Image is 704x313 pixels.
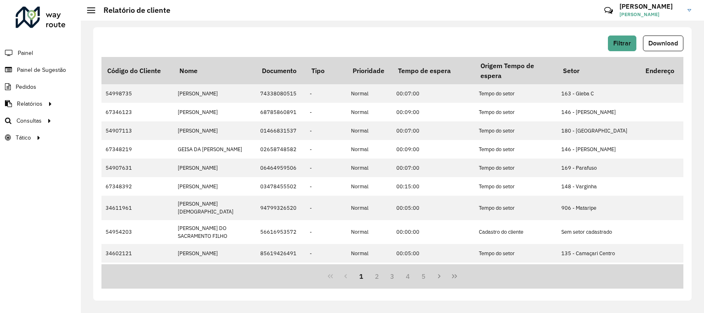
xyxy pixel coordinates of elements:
button: Download [643,36,683,51]
td: [PERSON_NAME][DEMOGRAPHIC_DATA] [174,196,256,220]
td: - [306,84,347,103]
td: [PERSON_NAME] [174,159,256,177]
h3: [PERSON_NAME] [619,2,681,10]
td: - [306,196,347,220]
td: 34602121 [101,244,174,263]
td: 02658748582 [256,140,306,159]
th: Documento [256,57,306,84]
td: - [306,177,347,196]
td: Tempo do setor [475,121,557,140]
td: Tempo do setor [475,103,557,121]
td: 906 - Mataripe [557,196,640,220]
span: Painel [18,49,33,57]
th: Nome [174,57,256,84]
th: Setor [557,57,640,84]
td: - [306,220,347,244]
button: 2 [369,268,385,284]
td: Sem setor cadastrado [557,220,640,244]
td: Tempo do setor [475,140,557,159]
span: Consultas [16,116,42,125]
td: GEISA DA [PERSON_NAME] [174,140,256,159]
td: Tempo do setor [475,159,557,177]
td: 68785860891 [256,103,306,121]
button: 3 [385,268,400,284]
td: [PERSON_NAME] [174,121,256,140]
td: Normal [347,103,392,121]
td: 135 - Camaçari Centro [557,244,640,263]
td: 00669869589 [256,263,306,281]
span: Filtrar [613,40,631,47]
td: - [306,103,347,121]
td: - [306,140,347,159]
td: [PERSON_NAME] [174,103,256,121]
td: 74338080515 [256,84,306,103]
td: 00:00:00 [392,220,475,244]
th: Prioridade [347,57,392,84]
button: Filtrar [608,36,636,51]
td: 163 - Gleba C [557,84,640,103]
td: 00:09:00 [392,140,475,159]
td: 00:09:00 [392,263,475,281]
td: 148 - Varginha [557,177,640,196]
span: Pedidos [16,83,36,91]
th: Código do Cliente [101,57,174,84]
td: 67348219 [101,140,174,159]
td: - [306,244,347,263]
td: Tempo do setor [475,196,557,220]
td: [PERSON_NAME] [174,244,256,263]
button: 5 [416,268,431,284]
button: Next Page [431,268,447,284]
td: 00:05:00 [392,244,475,263]
td: 94799326520 [256,196,306,220]
td: 06464959506 [256,159,306,177]
td: 54907631 [101,159,174,177]
td: [PERSON_NAME] [174,263,256,281]
td: 54998735 [101,84,174,103]
td: 00:09:00 [392,103,475,121]
td: Normal [347,84,392,103]
h2: Relatório de cliente [95,6,170,15]
td: 67348563 [101,263,174,281]
td: Normal [347,177,392,196]
th: Tempo de espera [392,57,475,84]
td: 67348392 [101,177,174,196]
span: Tático [16,133,31,142]
span: [PERSON_NAME] [619,11,681,18]
td: 00:07:00 [392,121,475,140]
span: Relatórios [17,100,42,108]
td: Cadastro do cliente [475,220,557,244]
td: - [306,121,347,140]
span: Painel de Sugestão [17,66,66,74]
th: Tipo [306,57,347,84]
td: [PERSON_NAME] [174,177,256,196]
td: - [306,159,347,177]
td: 54907113 [101,121,174,140]
td: 180 - [GEOGRAPHIC_DATA] [557,121,640,140]
td: 146 - [PERSON_NAME] [557,263,640,281]
td: 85619426491 [256,244,306,263]
td: Normal [347,196,392,220]
td: Tempo do setor [475,244,557,263]
td: [PERSON_NAME] [174,84,256,103]
button: 1 [353,268,369,284]
a: Contato Rápido [600,2,617,19]
td: 01466831537 [256,121,306,140]
td: Normal [347,220,392,244]
button: Last Page [447,268,462,284]
td: 169 - Parafuso [557,159,640,177]
th: Origem Tempo de espera [475,57,557,84]
td: Normal [347,159,392,177]
td: 146 - [PERSON_NAME] [557,103,640,121]
td: 146 - [PERSON_NAME] [557,140,640,159]
td: 56616953572 [256,220,306,244]
td: Tempo do setor [475,84,557,103]
td: [PERSON_NAME] DO SACRAMENTO FILHO [174,220,256,244]
td: 03478455502 [256,177,306,196]
td: 00:07:00 [392,159,475,177]
td: 34611961 [101,196,174,220]
td: 00:15:00 [392,177,475,196]
button: 4 [400,268,416,284]
td: - [306,263,347,281]
td: Normal [347,121,392,140]
td: Tempo do setor [475,263,557,281]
